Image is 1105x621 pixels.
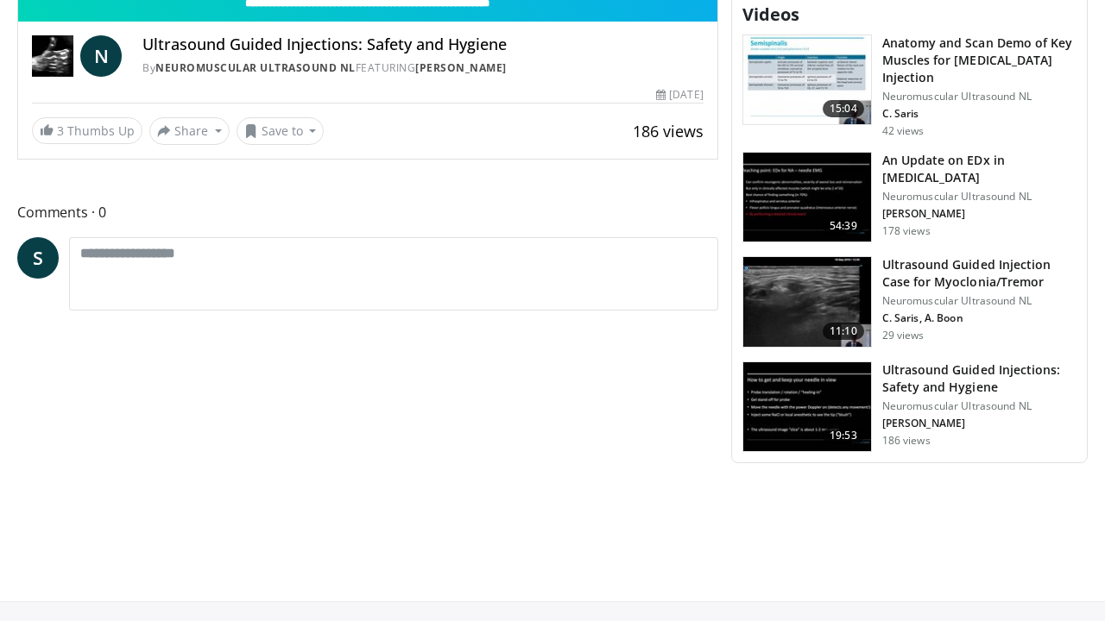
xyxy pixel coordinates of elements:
p: C. Saris [882,107,1077,121]
p: [PERSON_NAME] [882,417,1077,430]
button: Save to [237,117,325,145]
p: 29 views [882,329,925,342]
a: 54:39 An Update on EDx in [MEDICAL_DATA] Neuromuscular Ultrasound NL [PERSON_NAME] 178 views [742,152,1077,243]
img: Neuromuscular Ultrasound NL [32,35,73,77]
p: Neuromuscular Ultrasound NL [882,399,1077,413]
span: Comments 0 [17,201,718,223]
p: Neuromuscular Ultrasound NL [882,190,1077,204]
p: Neuromuscular Ultrasound NL [882,90,1077,103]
a: 15:04 Anatomy and Scan Demo of Key Muscles for [MEDICAL_DATA] Injection Neuromuscular Ultrasound ... [742,34,1077,138]
h3: Anatomy and Scan Demo of Key Muscles for [MEDICAL_DATA] Injection [882,34,1077,86]
span: 3 [57,122,64,139]
p: [PERSON_NAME] [882,207,1077,221]
p: Neuromuscular Ultrasound NL [882,294,1077,308]
p: 42 views [882,124,925,138]
h4: Ultrasound Guided Injections: Safety and Hygiene [142,35,704,54]
h3: Ultrasound Guided Injection Case for Myoclonia/Tremor [882,256,1077,291]
span: Videos [742,3,799,26]
a: 19:53 Ultrasound Guided Injections: Safety and Hygiene Neuromuscular Ultrasound NL [PERSON_NAME] ... [742,361,1077,453]
span: 19:53 [823,427,864,444]
img: 871763ce-7060-464d-afc9-068f81f04078.150x105_q85_crop-smart_upscale.jpg [743,35,871,125]
h3: Ultrasound Guided Injections: Safety and Hygiene [882,361,1077,396]
h3: An Update on EDx in [MEDICAL_DATA] [882,152,1077,186]
div: [DATE] [656,87,703,103]
span: 186 views [633,121,704,141]
a: S [17,237,59,279]
a: N [80,35,122,77]
span: 15:04 [823,100,864,117]
a: 3 Thumbs Up [32,117,142,144]
p: 186 views [882,434,931,448]
img: ca49aa2d-5358-4fdd-b286-fd2815168458.150x105_q85_crop-smart_upscale.jpg [743,362,871,452]
span: 54:39 [823,217,864,235]
img: 5c236cd8-2983-4119-a63a-6b4abea47dc7.150x105_q85_crop-smart_upscale.jpg [743,257,871,347]
a: [PERSON_NAME] [415,60,507,75]
p: 178 views [882,224,931,238]
a: Neuromuscular Ultrasound NL [155,60,356,75]
span: 11:10 [823,323,864,340]
div: By FEATURING [142,60,704,76]
p: C. Saris, A. Boon [882,311,1077,325]
button: Share [149,117,230,145]
a: 11:10 Ultrasound Guided Injection Case for Myoclonia/Tremor Neuromuscular Ultrasound NL C. Saris,... [742,256,1077,348]
img: 6194d35d-089c-46e5-b4bd-e1486302ad72.150x105_q85_crop-smart_upscale.jpg [743,153,871,242]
